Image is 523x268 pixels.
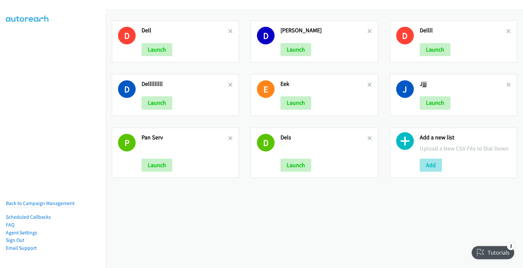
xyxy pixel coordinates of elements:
[257,27,275,44] h1: D
[142,96,172,109] button: Launch
[280,80,367,88] h2: Eek
[6,222,14,228] a: FAQ
[6,237,24,243] a: Sign Out
[118,27,136,44] h1: D
[420,96,450,109] button: Launch
[118,80,136,98] h1: D
[6,245,37,251] a: Email Support
[6,200,75,206] a: Back to Campaign Management
[280,27,367,34] h2: [PERSON_NAME]
[396,80,414,98] h1: J
[420,27,506,34] h2: Dellll
[280,43,311,56] button: Launch
[280,134,367,141] h2: Dels
[257,80,275,98] h1: E
[142,134,228,141] h2: Pan Serv
[396,27,414,44] h1: D
[6,214,51,220] a: Scheduled Callbacks
[420,80,506,88] h2: Jjjj
[6,229,37,236] a: Agent Settings
[420,144,511,153] p: Upload a New CSV File to Dial Down
[142,80,228,88] h2: Delllllllll
[280,159,311,172] button: Launch
[420,43,450,56] button: Launch
[420,159,442,172] button: Add
[142,43,172,56] button: Launch
[142,27,228,34] h2: Dell
[257,134,275,151] h1: D
[118,134,136,151] h1: P
[280,96,311,109] button: Launch
[468,240,518,263] iframe: Checklist
[420,134,511,141] h2: Add a new list
[142,159,172,172] button: Launch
